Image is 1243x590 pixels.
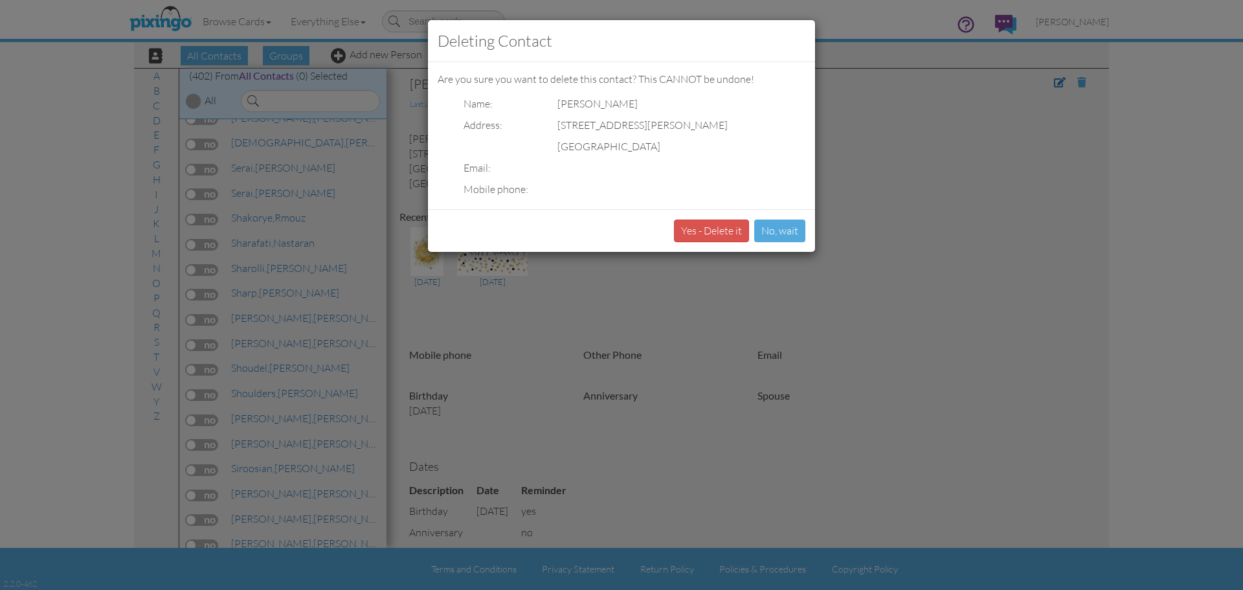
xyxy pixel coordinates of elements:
p: Are you sure you want to delete this contact? This CANNOT be undone! [438,72,805,87]
td: Name: [438,93,532,115]
button: Yes - Delete it [674,220,749,242]
td: [STREET_ADDRESS][PERSON_NAME] [532,115,731,136]
td: Mobile phone: [438,179,532,200]
td: [PERSON_NAME] [532,93,731,115]
button: No, wait [754,220,805,242]
td: Address: [438,115,532,136]
td: [GEOGRAPHIC_DATA] [532,136,731,157]
h3: Deleting Contact [438,30,805,52]
td: Email: [438,157,532,179]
